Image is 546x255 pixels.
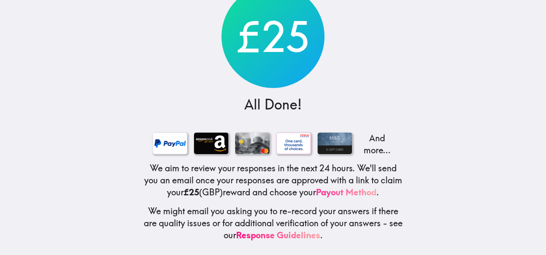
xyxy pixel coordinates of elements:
[236,230,320,240] a: Response Guidelines
[143,205,403,241] h5: We might email you asking you to re-record your answers if there are quality issues or for additi...
[143,162,403,198] h5: We aim to review your responses in the next 24 hours. We'll send you an email once your responses...
[316,187,376,197] a: Payout Method
[184,187,199,197] b: £25
[359,132,393,156] p: And more...
[244,95,302,114] h3: All Done!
